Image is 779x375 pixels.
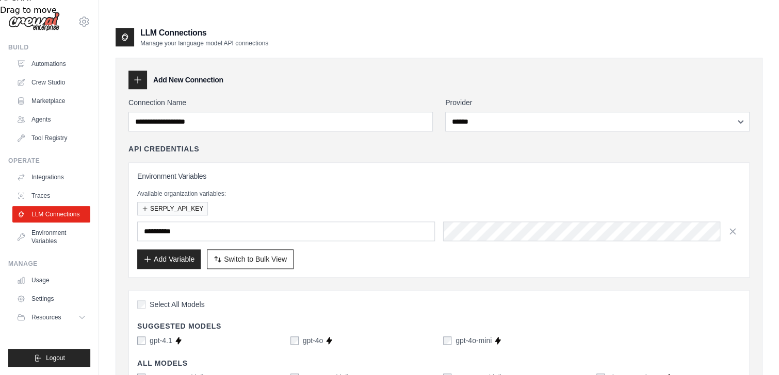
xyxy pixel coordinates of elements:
[12,111,90,128] a: Agents
[12,93,90,109] a: Marketplace
[137,190,741,198] p: Available organization variables:
[12,225,90,249] a: Environment Variables
[137,202,208,215] button: SERPLY_API_KEY
[137,336,145,345] input: gpt-4.1
[12,56,90,72] a: Automations
[12,206,90,223] a: LLM Connections
[31,313,61,321] span: Resources
[128,97,433,108] label: Connection Name
[137,249,201,269] button: Add Variable
[150,335,172,346] label: gpt-4.1
[443,336,451,345] input: gpt-4o-mini
[456,335,492,346] label: gpt-4o-mini
[140,27,268,39] h2: LLM Connections
[8,349,90,367] button: Logout
[8,260,90,268] div: Manage
[12,130,90,146] a: Tool Registry
[12,309,90,326] button: Resources
[224,254,287,264] span: Switch to Bulk View
[8,157,90,165] div: Operate
[207,249,294,269] button: Switch to Bulk View
[140,39,268,47] p: Manage your language model API connections
[137,171,741,181] h3: Environment Variables
[46,354,65,362] span: Logout
[150,299,205,310] span: Select All Models
[12,187,90,204] a: Traces
[445,97,750,108] label: Provider
[137,358,741,368] h4: All Models
[303,335,323,346] label: gpt-4o
[137,300,145,309] input: Select All Models
[153,75,223,85] h3: Add New Connection
[12,291,90,307] a: Settings
[8,43,90,52] div: Build
[8,12,60,31] img: Logo
[12,169,90,185] a: Integrations
[12,272,90,288] a: Usage
[12,74,90,91] a: Crew Studio
[128,144,199,154] h4: API Credentials
[290,336,299,345] input: gpt-4o
[137,321,741,331] h4: Suggested Models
